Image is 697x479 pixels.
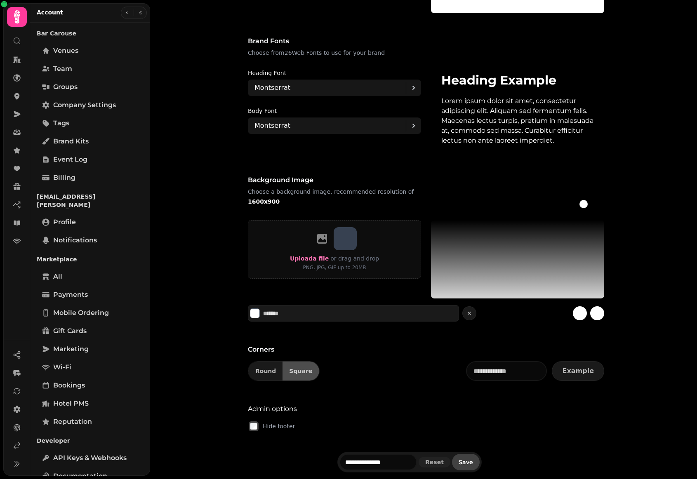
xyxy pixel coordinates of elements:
[37,133,144,150] a: Brand Kits
[37,268,144,285] a: All
[248,106,421,116] label: Body font
[248,36,604,46] h3: Brand fonts
[53,453,127,463] span: API keys & webhooks
[53,155,87,164] span: Event log
[37,214,144,230] a: Profile
[37,8,63,16] h2: Account
[37,232,144,249] a: Notifications
[425,459,444,465] span: Reset
[37,433,144,448] p: Developer
[283,362,319,380] button: Square
[250,308,260,318] button: Select color
[37,189,144,212] p: [EMAIL_ADDRESS][PERSON_NAME]
[248,48,604,58] p: Choose from 26 Web Fonts to use for your brand
[37,359,144,376] a: Wi-Fi
[255,368,276,374] span: Round
[37,377,144,394] a: Bookings
[290,263,379,272] p: PNG, JPG, GIF up to 20MB
[263,422,603,430] label: Hide footer
[53,272,62,282] span: All
[248,175,424,185] h3: Background image
[248,345,604,355] h3: Corners
[53,235,97,245] span: Notifications
[562,368,594,374] span: Example
[37,151,144,168] a: Event log
[37,286,144,303] a: Payments
[37,169,144,186] a: Billing
[248,404,604,414] h3: Admin options
[248,198,280,205] b: 1600x900
[37,115,144,131] a: Tags
[37,341,144,357] a: Marketing
[441,96,594,146] p: Lorem ipsum dolor sit amet, consectetur adipiscing elit. Aliquam sed fermentum felis. Maecenas le...
[254,83,290,93] p: Montserrat
[53,173,75,183] span: Billing
[248,305,459,322] div: Select color
[37,97,144,113] a: Company settings
[459,459,473,465] span: Save
[573,306,587,320] button: gradient
[37,395,144,412] a: Hotel PMS
[53,46,78,56] span: Venues
[37,305,144,321] a: Mobile ordering
[53,417,92,427] span: Reputation
[552,361,604,381] button: Example
[53,217,76,227] span: Profile
[289,368,312,374] span: Square
[53,380,85,390] span: Bookings
[53,362,71,372] span: Wi-Fi
[53,64,72,74] span: Team
[37,26,144,41] p: Bar Carouse
[590,306,604,320] button: gradient
[248,68,421,78] label: Heading font
[37,79,144,95] a: Groups
[53,344,89,354] span: Marketing
[329,254,379,263] p: or drag and drop
[419,457,450,467] button: Reset
[53,399,89,409] span: Hotel PMS
[37,450,144,466] a: API keys & webhooks
[441,75,594,86] h2: Heading Example
[53,308,109,318] span: Mobile ordering
[452,454,480,470] button: Save
[37,252,144,267] p: Marketplace
[248,362,283,380] button: Round
[53,100,116,110] span: Company settings
[53,136,89,146] span: Brand Kits
[462,306,476,320] button: cancel
[53,118,69,128] span: Tags
[290,255,329,262] span: Upload a file
[53,290,88,300] span: Payments
[37,42,144,59] a: Venues
[254,121,290,131] p: Montserrat
[248,187,424,207] p: Choose a background image, recommended resolution of
[53,326,87,336] span: Gift cards
[53,82,78,92] span: Groups
[37,413,144,430] a: Reputation
[37,323,144,339] a: Gift cards
[37,61,144,77] a: Team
